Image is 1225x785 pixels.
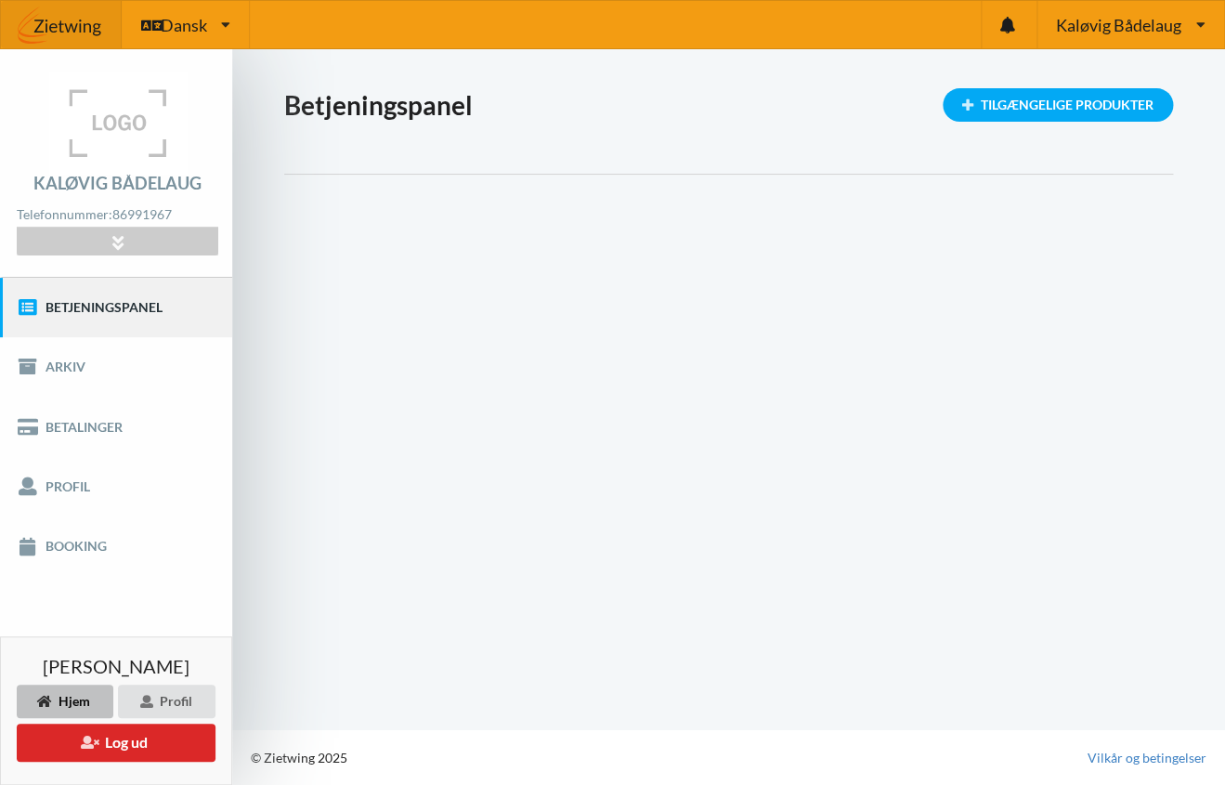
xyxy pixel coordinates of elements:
[48,71,188,175] img: logo
[33,175,202,191] div: Kaløvig Bådelaug
[943,88,1173,122] div: Tilgængelige Produkter
[43,657,189,675] span: [PERSON_NAME]
[161,17,207,33] span: Dansk
[1088,749,1206,767] a: Vilkår og betingelser
[17,203,217,228] div: Telefonnummer:
[118,685,215,718] div: Profil
[112,206,172,222] strong: 86991967
[17,685,113,718] div: Hjem
[17,724,215,762] button: Log ud
[1056,17,1181,33] span: Kaløvig Bådelaug
[284,88,1173,122] h1: Betjeningspanel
